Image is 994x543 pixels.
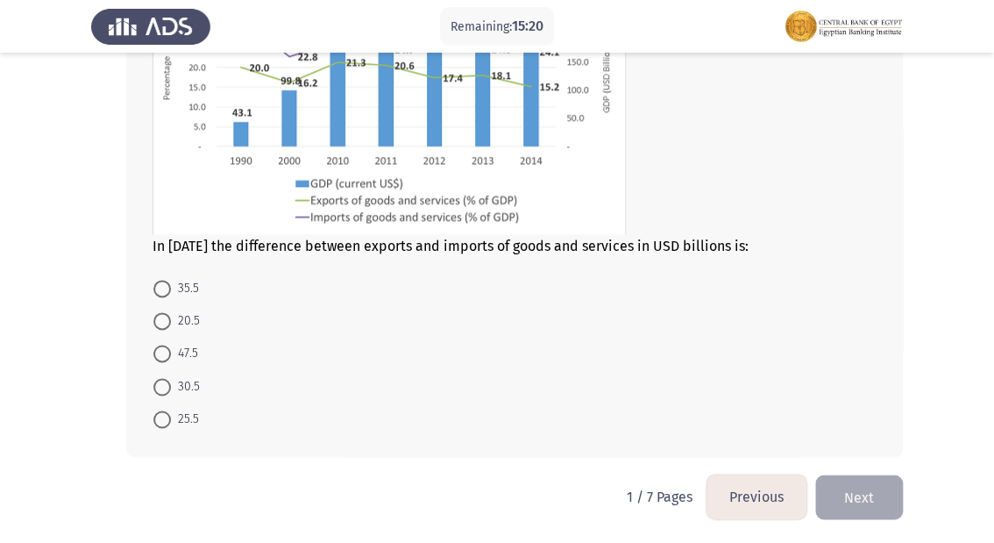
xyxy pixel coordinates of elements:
[171,278,199,299] span: 35.5
[171,376,200,397] span: 30.5
[451,16,543,38] p: Remaining:
[627,489,692,505] p: 1 / 7 Pages
[171,311,200,332] span: 20.5
[784,2,903,51] img: Assessment logo of FOCUS Assessment 3 Modules EN
[512,18,543,34] span: 15:20
[171,409,199,430] span: 25.5
[91,2,210,51] img: Assess Talent Management logo
[171,343,198,364] span: 47.5
[706,475,806,519] button: load previous page
[815,475,903,519] button: check the missing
